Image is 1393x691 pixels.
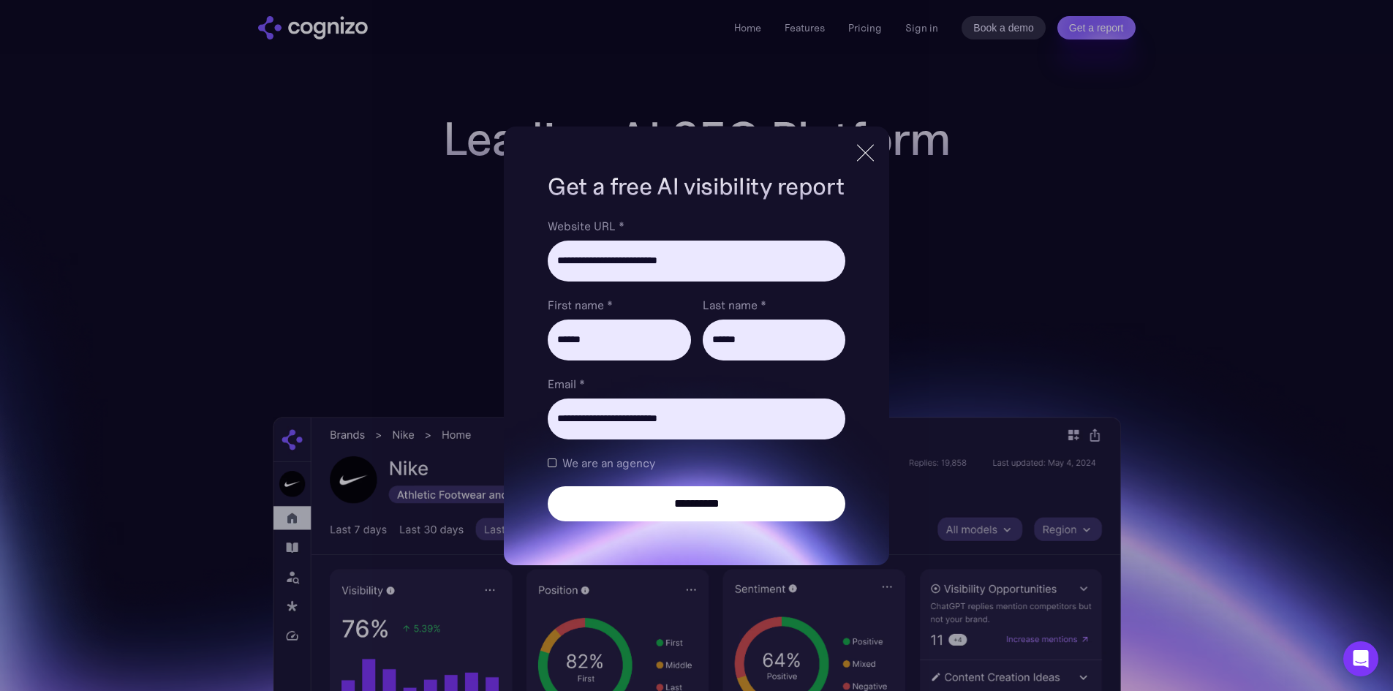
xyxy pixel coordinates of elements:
[703,296,845,314] label: Last name *
[1343,641,1378,676] div: Open Intercom Messenger
[548,170,845,203] h1: Get a free AI visibility report
[548,217,845,235] label: Website URL *
[562,454,655,472] span: We are an agency
[548,217,845,521] form: Brand Report Form
[548,296,690,314] label: First name *
[548,375,845,393] label: Email *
